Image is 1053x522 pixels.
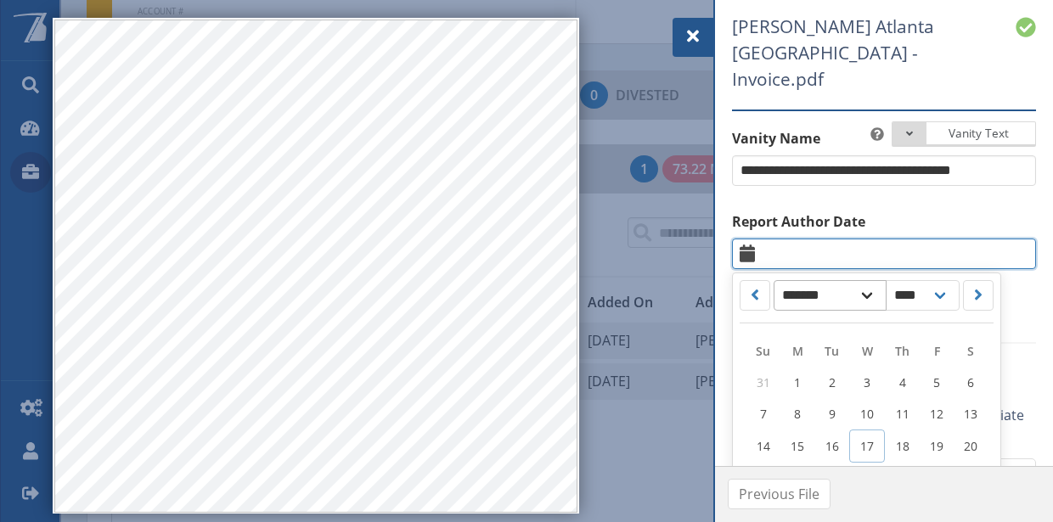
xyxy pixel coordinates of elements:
span: 15 [791,438,804,454]
a: 25 [885,463,920,494]
a: 13 [954,398,988,429]
a: 24 [849,463,885,494]
span: 6 [967,374,974,390]
span: S [967,343,974,359]
span: 8 [794,406,801,422]
span: 14 [757,438,770,454]
span: 3 [864,374,870,390]
span: 20 [964,438,977,454]
label: Vanity Name [732,128,1036,149]
a: 15 [780,429,814,463]
span: Th [895,343,909,359]
span: [PERSON_NAME] Atlanta [GEOGRAPHIC_DATA] - Invoice.pdf [732,14,982,93]
a: 17 [849,429,885,463]
span: 16 [825,438,839,454]
a: 23 [814,463,849,494]
span: 1 [794,374,801,390]
a: 2 [814,367,849,398]
a: 11 [885,398,920,429]
a: 5 [920,367,954,398]
a: 8 [780,398,814,429]
span: 5 [933,374,940,390]
span: Tu [825,343,839,359]
label: Report Author Date [732,211,1036,232]
a: 7 [746,398,780,429]
a: 20 [954,429,988,463]
span: 17 [860,438,874,454]
span: 7 [760,406,767,422]
span: 2 [829,374,836,390]
span: M [792,343,803,359]
span: Vanity Text [928,125,1022,142]
a: 19 [920,429,954,463]
a: 3 [849,367,885,398]
span: Su [756,343,770,359]
a: 12 [920,398,954,429]
button: Previous File [728,479,831,509]
a: 9 [814,398,849,429]
span: 18 [896,438,909,454]
a: 10 [849,398,885,429]
a: 1 [780,367,814,398]
button: Vanity Text [892,121,1036,148]
a: 16 [814,429,849,463]
span: W [862,343,873,359]
span: Previous File [739,484,819,504]
span: 31 [757,374,770,390]
a: 27 [954,463,988,494]
span: 9 [829,406,836,422]
span: F [934,343,940,359]
a: 14 [746,429,780,463]
a: 21 [746,463,780,494]
a: 26 [920,463,954,494]
span: 19 [930,438,943,454]
a: 6 [954,367,988,398]
span: 13 [964,406,977,422]
span: 12 [930,406,943,422]
span: 11 [896,406,909,422]
a: 18 [885,429,920,463]
span: 4 [899,374,906,390]
a: 22 [780,463,814,494]
a: 4 [885,367,920,398]
span: 10 [860,406,874,422]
